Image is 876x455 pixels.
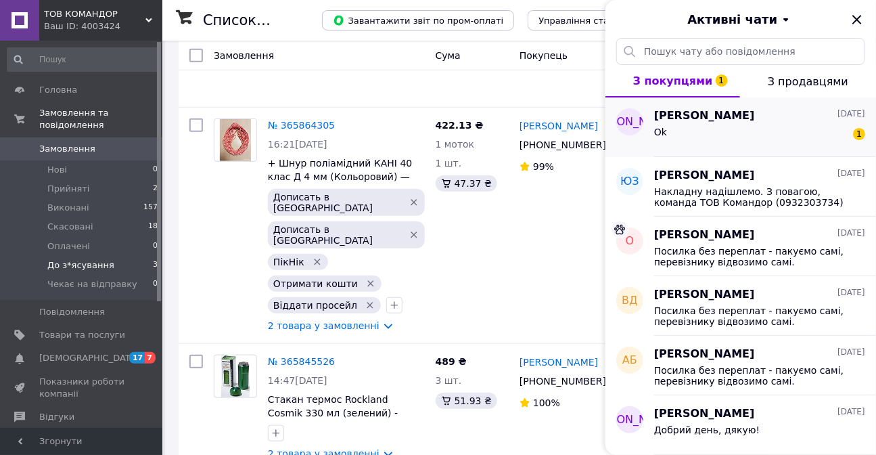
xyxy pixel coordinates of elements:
[268,375,327,386] span: 14:47[DATE]
[605,65,740,97] button: З покупцями1
[322,10,514,30] button: Завантажити звіт по пром-оплаті
[47,259,114,272] span: До з*ясування
[687,11,777,28] span: Активні чати
[585,412,675,428] span: [PERSON_NAME]
[654,425,760,435] span: Добрий день, дякую!
[654,108,755,124] span: [PERSON_NAME]
[436,393,497,409] div: 51.93 ₴
[837,108,865,120] span: [DATE]
[837,287,865,299] span: [DATE]
[44,20,162,32] div: Ваш ID: 4003424
[837,406,865,418] span: [DATE]
[837,227,865,239] span: [DATE]
[620,174,639,190] span: ЮЗ
[622,353,637,368] span: АБ
[39,411,74,423] span: Відгуки
[39,107,162,131] span: Замовлення та повідомлення
[153,183,158,195] span: 2
[47,202,89,214] span: Виконані
[273,278,358,289] span: Отримати кошти
[740,65,876,97] button: З продавцями
[39,329,125,341] span: Товари та послуги
[616,38,865,65] input: Пошук чату або повідомлення
[268,356,335,367] a: № 365845526
[533,397,560,408] span: 100%
[837,168,865,179] span: [DATE]
[44,8,145,20] span: ТОВ КОМАНДОР
[47,183,89,195] span: Прийняті
[853,128,865,140] span: 1
[221,355,249,397] img: Фото товару
[605,395,876,455] button: [PERSON_NAME][PERSON_NAME][DATE]Добрий день, дякую!
[7,47,159,72] input: Пошук
[716,74,728,87] span: 1
[533,161,554,172] span: 99%
[654,227,755,243] span: [PERSON_NAME]
[47,240,90,253] span: Оплачені
[837,347,865,358] span: [DATE]
[520,50,568,61] span: Покупець
[520,355,598,369] a: [PERSON_NAME]
[214,118,257,162] a: Фото товару
[643,11,838,28] button: Активні чати
[129,352,145,364] span: 17
[605,276,876,336] button: ВД[PERSON_NAME][DATE]Посилка без переплат - пакуємо самі, перевізнику відвозимо самі.
[605,157,876,217] button: ЮЗ[PERSON_NAME][DATE]Накладну надішлемо. З повагою, команда ТОВ Командор (0932303734)
[214,50,274,61] span: Замовлення
[268,320,379,331] a: 2 товара у замовленні
[145,352,156,364] span: 7
[517,135,609,154] div: [PHONE_NUMBER]
[273,224,401,246] span: Дописать в [GEOGRAPHIC_DATA]
[214,355,257,398] a: Фото товару
[220,119,252,161] img: Фото товару
[654,186,846,208] span: Накладну надішлемо. З повагою, команда ТОВ Командор (0932303734)
[626,234,635,249] span: О
[622,293,637,309] span: ВД
[585,114,675,130] span: [PERSON_NAME]
[312,257,323,267] svg: Видалити мітку
[654,347,755,362] span: [PERSON_NAME]
[203,12,340,28] h1: Список замовлень
[436,356,467,367] span: 489 ₴
[436,375,462,386] span: 3 шт.
[153,278,158,290] span: 0
[409,230,419,240] svg: Видалити мітку
[605,336,876,395] button: АБ[PERSON_NAME][DATE]Посилка без переплат - пакуємо самі, перевізнику відвозимо самі.
[538,16,642,26] span: Управління статусами
[654,127,667,137] span: Ok
[517,372,609,391] div: [PHONE_NUMBER]
[528,10,653,30] button: Управління статусами
[273,300,357,311] span: Віддати просейл
[436,158,462,169] span: 1 шт.
[654,406,755,422] span: [PERSON_NAME]
[47,221,93,233] span: Скасовані
[39,84,77,96] span: Головна
[365,300,375,311] svg: Видалити мітку
[39,306,105,318] span: Повідомлення
[153,240,158,253] span: 0
[436,175,497,192] div: 47.37 ₴
[654,365,846,387] span: Посилка без переплат - пакуємо самі, перевізнику відвозимо самі.
[654,287,755,303] span: [PERSON_NAME]
[365,278,376,289] svg: Видалити мітку
[268,139,327,150] span: 16:21[DATE]
[153,164,158,176] span: 0
[148,221,158,233] span: 18
[39,376,125,400] span: Показники роботи компанії
[520,119,598,133] a: [PERSON_NAME]
[436,120,484,131] span: 422.13 ₴
[39,143,95,155] span: Замовлення
[273,257,304,267] span: ПікНік
[605,97,876,157] button: [PERSON_NAME][PERSON_NAME][DATE]Ok1
[768,75,848,88] span: З продавцями
[436,139,475,150] span: 1 моток
[849,12,865,28] button: Закрити
[333,14,503,26] span: Завантажити звіт по пром-оплаті
[654,246,846,267] span: Посилка без переплат - пакуємо самі, перевізнику відвозимо самі.
[39,352,139,364] span: [DEMOGRAPHIC_DATA]
[268,158,419,223] a: + Шнур поліамідний КАНІ 40 клас Д 4 мм (Кольоровий) — 33 м (моток), 40 пасом, Стат. розрив. наван...
[47,164,67,176] span: Нові
[436,50,461,61] span: Cума
[273,192,401,213] span: Дописать в [GEOGRAPHIC_DATA]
